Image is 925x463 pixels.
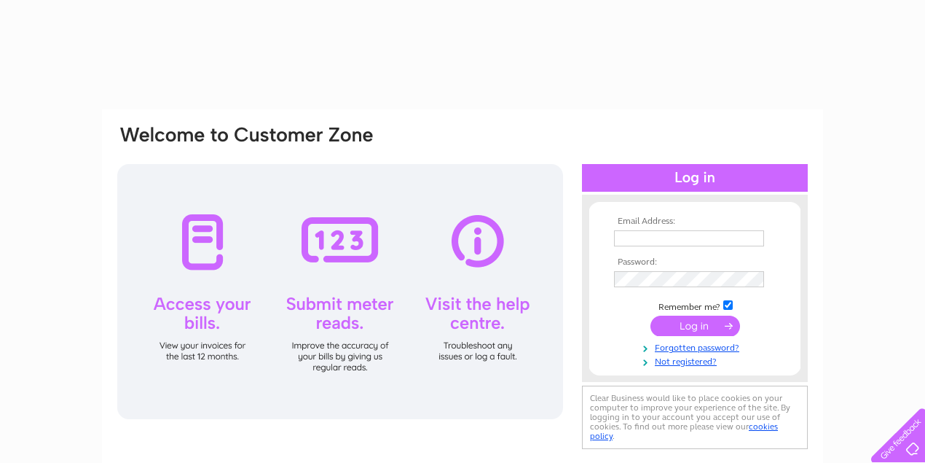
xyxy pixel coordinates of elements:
a: cookies policy [590,421,778,441]
div: Clear Business would like to place cookies on your computer to improve your experience of the sit... [582,386,808,449]
th: Password: [610,257,779,268]
input: Submit [650,316,740,336]
td: Remember me? [610,298,779,313]
th: Email Address: [610,217,779,227]
a: Not registered? [614,354,779,367]
a: Forgotten password? [614,340,779,354]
